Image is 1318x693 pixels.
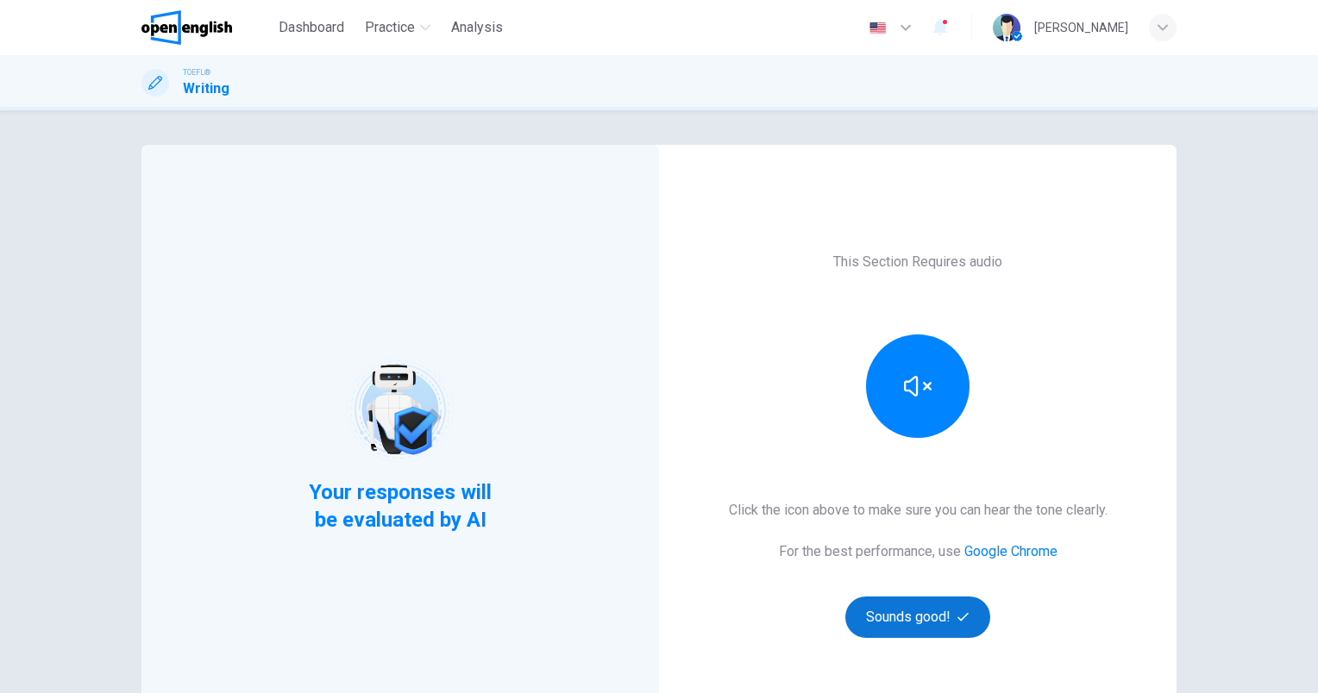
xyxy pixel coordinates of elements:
button: Dashboard [272,12,351,43]
button: Sounds good! [845,596,990,638]
span: Analysis [451,17,503,38]
a: Google Chrome [964,543,1058,559]
span: TOEFL® [183,66,210,78]
img: en [867,22,888,34]
div: [PERSON_NAME] [1034,17,1128,38]
a: OpenEnglish logo [141,10,272,45]
img: robot icon [345,355,455,465]
button: Practice [358,12,437,43]
h6: For the best performance, use [779,541,1058,562]
span: Dashboard [279,17,344,38]
h6: This Section Requires audio [833,252,1002,272]
h6: Click the icon above to make sure you can hear the tone clearly. [729,500,1108,521]
img: OpenEnglish logo [141,10,232,45]
h1: Writing [183,78,229,99]
button: Analysis [444,12,510,43]
img: Profile picture [993,14,1020,41]
span: Your responses will be evaluated by AI [296,478,505,534]
span: Practice [365,17,415,38]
